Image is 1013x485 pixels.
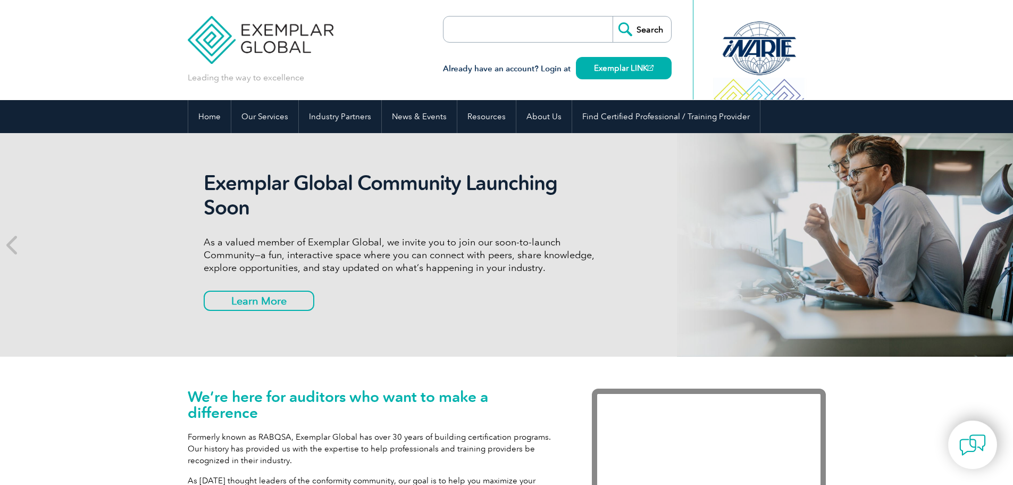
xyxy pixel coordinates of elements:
[204,291,314,311] a: Learn More
[572,100,760,133] a: Find Certified Professional / Training Provider
[516,100,572,133] a: About Us
[576,57,672,79] a: Exemplar LINK
[959,432,986,458] img: contact-chat.png
[231,100,298,133] a: Our Services
[188,389,560,421] h1: We’re here for auditors who want to make a difference
[188,72,304,84] p: Leading the way to excellence
[188,100,231,133] a: Home
[299,100,381,133] a: Industry Partners
[457,100,516,133] a: Resources
[382,100,457,133] a: News & Events
[204,171,602,220] h2: Exemplar Global Community Launching Soon
[204,236,602,274] p: As a valued member of Exemplar Global, we invite you to join our soon-to-launch Community—a fun, ...
[443,62,672,76] h3: Already have an account? Login at
[613,17,671,42] input: Search
[648,65,654,71] img: open_square.png
[188,431,560,466] p: Formerly known as RABQSA, Exemplar Global has over 30 years of building certification programs. O...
